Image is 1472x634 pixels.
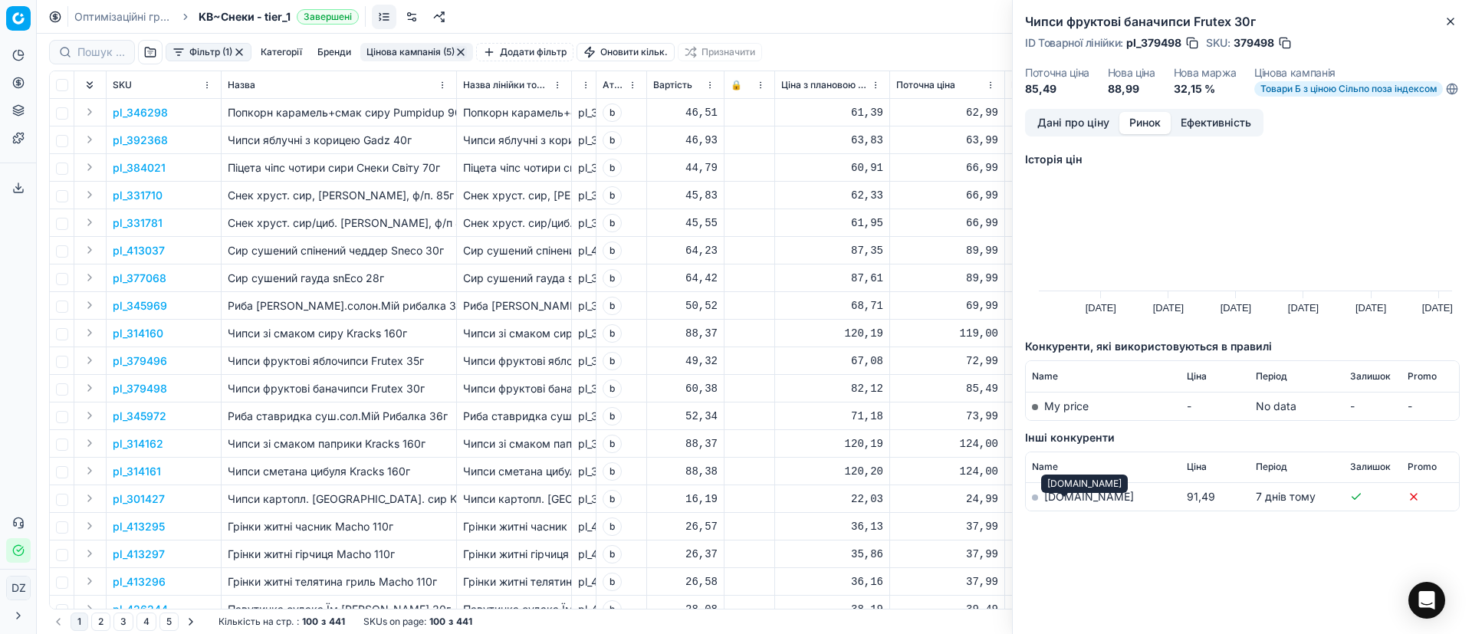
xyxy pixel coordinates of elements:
[603,131,622,149] span: b
[603,324,622,343] span: b
[228,326,450,341] p: Чипси зі смаком сиру Kracks 160г
[781,105,883,120] div: 61,39
[653,353,718,369] div: 49,32
[1086,302,1116,314] text: [DATE]
[463,160,565,176] div: Піцета чіпс чотири сири Снеки Світу 70г
[1408,582,1445,619] div: Open Intercom Messenger
[1011,326,1113,341] div: 124,00
[781,188,883,203] div: 62,33
[653,298,718,314] div: 50,52
[113,133,168,148] button: pl_392368
[896,574,998,590] div: 37,99
[1032,461,1058,473] span: Name
[80,544,99,563] button: Expand
[74,9,359,25] nav: breadcrumb
[219,616,345,628] div: :
[781,298,883,314] div: 68,71
[603,186,622,205] span: b
[113,464,161,479] button: pl_314161
[603,241,622,260] span: b
[113,602,168,617] button: pl_426244
[80,158,99,176] button: Expand
[166,43,251,61] button: Фільтр (1)
[91,613,110,631] button: 2
[781,271,883,286] div: 87,61
[1171,112,1261,134] button: Ефективність
[1025,430,1460,445] h5: Інші конкуренти
[321,616,326,628] strong: з
[463,105,565,120] div: Попкорн карамель+смак сиру Pumpidup 90г
[113,298,167,314] button: pl_345969
[1011,353,1113,369] div: 75,99
[1401,392,1459,420] td: -
[603,600,622,619] span: b
[463,602,565,617] div: Павутинка судака Їм [PERSON_NAME] 30г
[1206,38,1230,48] span: SKU :
[113,519,165,534] button: pl_413295
[1408,370,1437,383] span: Promo
[1011,574,1113,590] div: 39,49
[603,269,622,287] span: b
[1108,67,1155,78] dt: Нова ціна
[653,519,718,534] div: 26,57
[578,271,590,286] div: pl_377068
[781,519,883,534] div: 36,13
[653,547,718,562] div: 26,37
[896,381,998,396] div: 85,49
[653,243,718,258] div: 64,23
[578,160,590,176] div: pl_384021
[113,574,166,590] p: pl_413296
[1027,112,1119,134] button: Дані про ціну
[463,133,565,148] div: Чипси яблучні з корицею Gadz 40г
[80,76,99,94] button: Expand all
[781,133,883,148] div: 63,83
[578,326,590,341] div: pl_314160
[49,613,200,631] nav: pagination
[578,188,590,203] div: pl_331710
[1187,490,1215,503] span: 91,49
[603,379,622,398] span: b
[1153,302,1184,314] text: [DATE]
[1108,81,1155,97] dd: 88,99
[113,105,168,120] p: pl_346298
[1234,35,1274,51] span: 379498
[653,409,718,424] div: 52,34
[896,215,998,231] div: 66,99
[463,298,565,314] div: Риба [PERSON_NAME].солон.Мій рибалка 36г
[80,572,99,590] button: Expand
[463,409,565,424] div: Риба ставридка суш.сол.Мій Рибалка 36г
[476,43,573,61] button: Додати фільтр
[603,103,622,122] span: b
[1187,461,1207,473] span: Ціна
[1011,105,1113,120] div: 65,99
[80,379,99,397] button: Expand
[781,491,883,507] div: 22,03
[578,464,590,479] div: pl_314161
[653,326,718,341] div: 88,37
[228,381,450,396] p: Чипси фруктові баначипси Frutex 30г
[228,491,450,507] p: Чипси картопл. [GEOGRAPHIC_DATA]. сир KartoFUN 50г
[896,298,998,314] div: 69,99
[1254,81,1443,97] span: Товари Б з ціною Сільпо поза індексом
[603,214,622,232] span: b
[136,613,156,631] button: 4
[80,517,99,535] button: Expand
[113,353,167,369] p: pl_379496
[80,103,99,121] button: Expand
[1174,67,1237,78] dt: Нова маржа
[578,519,590,534] div: pl_413295
[1044,399,1089,412] span: My price
[463,519,565,534] div: Грінки житні часник Macho 110г
[1422,302,1453,314] text: [DATE]
[302,616,318,628] strong: 100
[896,133,998,148] div: 63,99
[1174,81,1237,97] dd: 32,15 %
[463,271,565,286] div: Сир сушений гауда snEco 28г
[1025,38,1123,48] span: ID Товарної лінійки :
[578,133,590,148] div: pl_392368
[113,326,163,341] button: pl_314160
[228,353,450,369] p: Чипси фруктові яблочипси Frutex 35г
[463,491,565,507] div: Чипси картопл. [GEOGRAPHIC_DATA]. сир KartoFUN 50г
[578,602,590,617] div: pl_426244
[1011,519,1113,534] div: 39,49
